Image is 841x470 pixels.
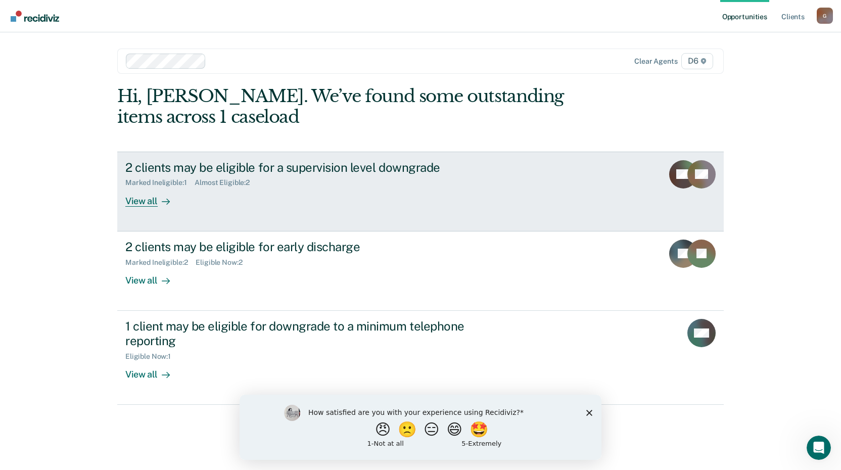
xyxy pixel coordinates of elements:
div: View all [125,266,182,286]
div: 2 clients may be eligible for a supervision level downgrade [125,160,480,175]
a: 2 clients may be eligible for early dischargeMarked Ineligible:2Eligible Now:2View all [117,231,724,311]
div: 2 clients may be eligible for early discharge [125,240,480,254]
div: Marked Ineligible : 1 [125,178,195,187]
a: 1 client may be eligible for downgrade to a minimum telephone reportingEligible Now:1View all [117,311,724,405]
div: Marked Ineligible : 2 [125,258,196,267]
button: Profile dropdown button [817,8,833,24]
div: G [817,8,833,24]
div: Eligible Now : 1 [125,352,179,361]
span: D6 [681,53,713,69]
div: View all [125,360,182,380]
div: Eligible Now : 2 [196,258,250,267]
div: Clear agents [634,57,677,66]
div: 1 client may be eligible for downgrade to a minimum telephone reporting [125,319,480,348]
div: View all [125,187,182,207]
img: Recidiviz [11,11,59,22]
iframe: Survey by Kim from Recidiviz [240,395,601,460]
a: 2 clients may be eligible for a supervision level downgradeMarked Ineligible:1Almost Eligible:2Vi... [117,152,724,231]
div: Hi, [PERSON_NAME]. We’ve found some outstanding items across 1 caseload [117,86,602,127]
div: Almost Eligible : 2 [195,178,258,187]
iframe: Intercom live chat [807,436,831,460]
